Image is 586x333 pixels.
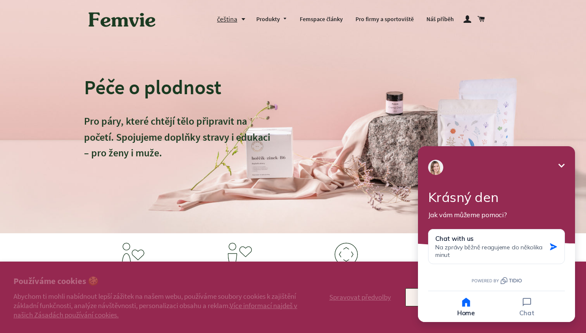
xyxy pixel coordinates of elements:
p: Pro páry, které chtějí tělo připravit na početí. Spojujeme doplňky stravy i edukaci – pro ženy i ... [84,113,272,177]
button: Spravovat předvolby [328,288,393,306]
iframe: Tidio Chat [407,136,586,333]
button: čeština [217,14,250,25]
a: Více informací najdeš v našich Zásadách používání cookies. [14,301,297,319]
a: Femspace články [293,8,349,30]
h2: Používáme cookies 🍪 [14,275,300,287]
span: Spravovat předvolby [329,292,391,302]
a: Náš příběh [420,8,460,30]
img: Femvie [84,6,160,33]
a: Produkty [250,8,294,30]
p: Abychom ti mohli nabídnout lepší zážitek na našem webu, používáme soubory cookies k zajištění zák... [14,292,300,319]
a: Pro firmy a sportoviště [349,8,420,30]
button: Přijmout vše [405,288,480,306]
h2: Péče o plodnost [84,74,272,100]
